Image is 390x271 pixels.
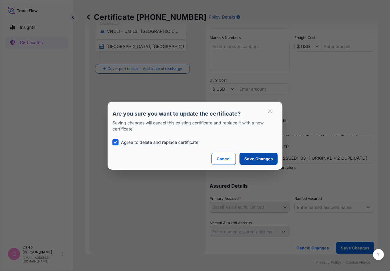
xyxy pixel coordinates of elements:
[112,120,278,132] p: Saving changes will cancel this existing certificate and replace it with a new certificate
[112,110,278,117] p: Are you sure you want to update the certificate?
[211,153,236,165] button: Cancel
[217,156,231,162] p: Cancel
[239,153,278,165] button: Save Changes
[244,156,273,162] p: Save Changes
[121,139,198,145] p: Agree to delete and replace certificate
